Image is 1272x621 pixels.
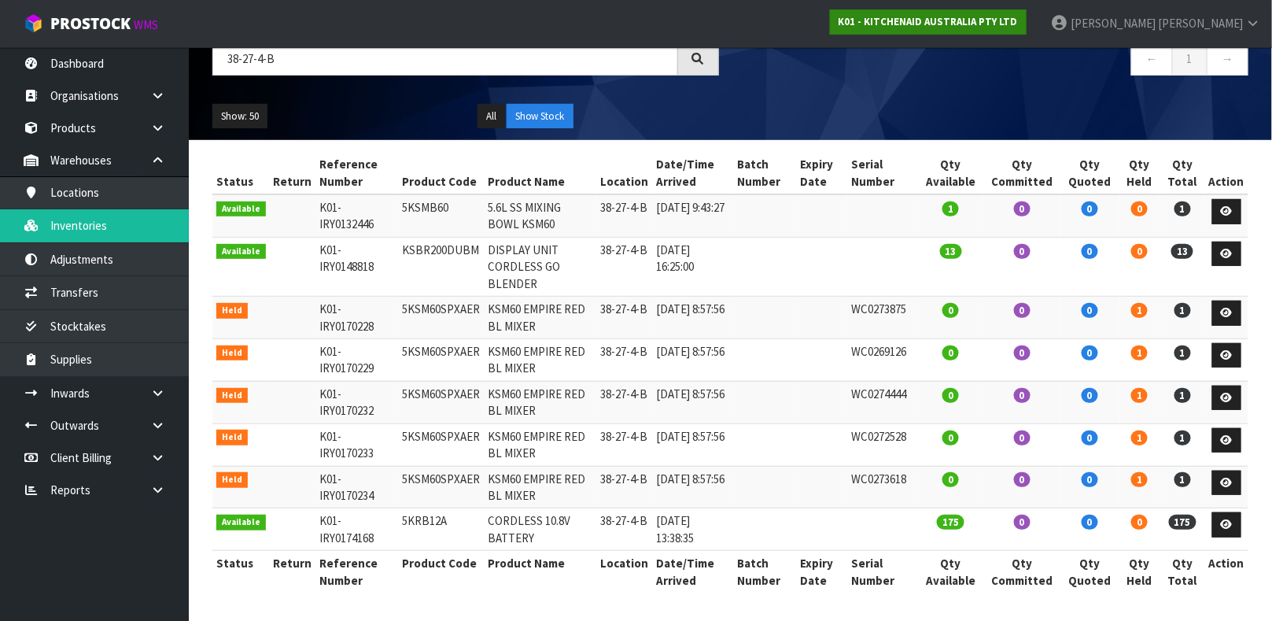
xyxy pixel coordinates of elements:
input: Search inventories [212,42,678,76]
span: 0 [1014,388,1031,403]
span: 1 [942,201,959,216]
td: 38-27-4-B [596,508,652,551]
td: WC0272528 [847,423,918,466]
td: [DATE] 9:43:27 [652,194,733,237]
span: 0 [1082,388,1098,403]
th: Qty Total [1160,152,1205,194]
span: Available [216,515,266,530]
small: WMS [134,17,158,32]
span: 0 [942,388,959,403]
a: 1 [1172,42,1207,76]
th: Expiry Date [796,152,847,194]
td: KSBR200DUBM [398,237,484,296]
th: Qty Available [918,551,983,593]
span: 0 [1082,303,1098,318]
th: Batch Number [733,551,796,593]
th: Batch Number [733,152,796,194]
button: Show Stock [507,104,573,129]
button: Show: 50 [212,104,267,129]
th: Qty Total [1160,551,1205,593]
img: cube-alt.png [24,13,43,33]
span: 0 [1082,515,1098,530]
th: Qty Quoted [1060,551,1119,593]
th: Reference Number [316,551,398,593]
span: 1 [1174,346,1191,360]
span: 175 [1169,515,1196,530]
td: K01-IRY0132446 [316,194,398,237]
span: 0 [1014,431,1031,445]
span: 0 [942,303,959,318]
span: 0 [1014,244,1031,259]
th: Action [1205,551,1248,593]
span: 13 [1171,244,1193,259]
td: WC0273618 [847,466,918,508]
td: [DATE] 8:57:56 [652,423,733,466]
td: KSM60 EMPIRE RED BL MIXER [484,423,596,466]
td: K01-IRY0148818 [316,237,398,296]
span: 0 [942,431,959,445]
span: 0 [1082,472,1098,487]
td: K01-IRY0170229 [316,338,398,381]
a: ← [1131,42,1173,76]
th: Product Code [398,551,484,593]
nav: Page navigation [743,42,1249,80]
td: 38-27-4-B [596,194,652,237]
th: Location [596,551,652,593]
th: Product Name [484,551,596,593]
td: 38-27-4-B [596,423,652,466]
span: 13 [940,244,962,259]
th: Date/Time Arrived [652,152,733,194]
span: Held [216,346,248,361]
span: 0 [1014,346,1031,360]
a: → [1207,42,1248,76]
td: 38-27-4-B [596,381,652,423]
td: 38-27-4-B [596,338,652,381]
strong: K01 - KITCHENAID AUSTRALIA PTY LTD [839,15,1018,28]
span: 1 [1174,472,1191,487]
td: [DATE] 8:57:56 [652,466,733,508]
th: Reference Number [316,152,398,194]
td: 5KSM60SPXAER [398,381,484,423]
td: K01-IRY0174168 [316,508,398,551]
th: Qty Held [1119,152,1160,194]
td: 5KSMB60 [398,194,484,237]
span: 1 [1174,303,1191,318]
span: Held [216,388,248,404]
span: 0 [942,346,959,360]
th: Qty Committed [983,551,1060,593]
td: 5KRB12A [398,508,484,551]
th: Return [270,551,316,593]
td: 5KSM60SPXAER [398,466,484,508]
td: WC0269126 [847,338,918,381]
th: Qty Committed [983,152,1060,194]
span: 0 [1014,515,1031,530]
th: Qty Held [1119,551,1160,593]
td: K01-IRY0170232 [316,381,398,423]
span: 0 [1131,244,1148,259]
span: 0 [1014,472,1031,487]
span: 175 [937,515,964,530]
span: 0 [1014,201,1031,216]
span: 1 [1174,431,1191,445]
th: Serial Number [847,551,918,593]
td: 38-27-4-B [596,466,652,508]
td: 5KSM60SPXAER [398,297,484,339]
td: WC0274444 [847,381,918,423]
span: Held [216,430,248,445]
td: [DATE] 8:57:56 [652,381,733,423]
td: [DATE] 8:57:56 [652,338,733,381]
td: K01-IRY0170234 [316,466,398,508]
span: Available [216,201,266,217]
th: Product Name [484,152,596,194]
td: 38-27-4-B [596,237,652,296]
span: 0 [1014,303,1031,318]
td: [DATE] 8:57:56 [652,297,733,339]
td: KSM60 EMPIRE RED BL MIXER [484,381,596,423]
td: CORDLESS 10.8V BATTERY [484,508,596,551]
span: 1 [1174,388,1191,403]
span: 1 [1131,303,1148,318]
th: Status [212,152,270,194]
span: Available [216,244,266,260]
td: 5.6L SS MIXING BOWL KSM60 [484,194,596,237]
th: Action [1205,152,1248,194]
